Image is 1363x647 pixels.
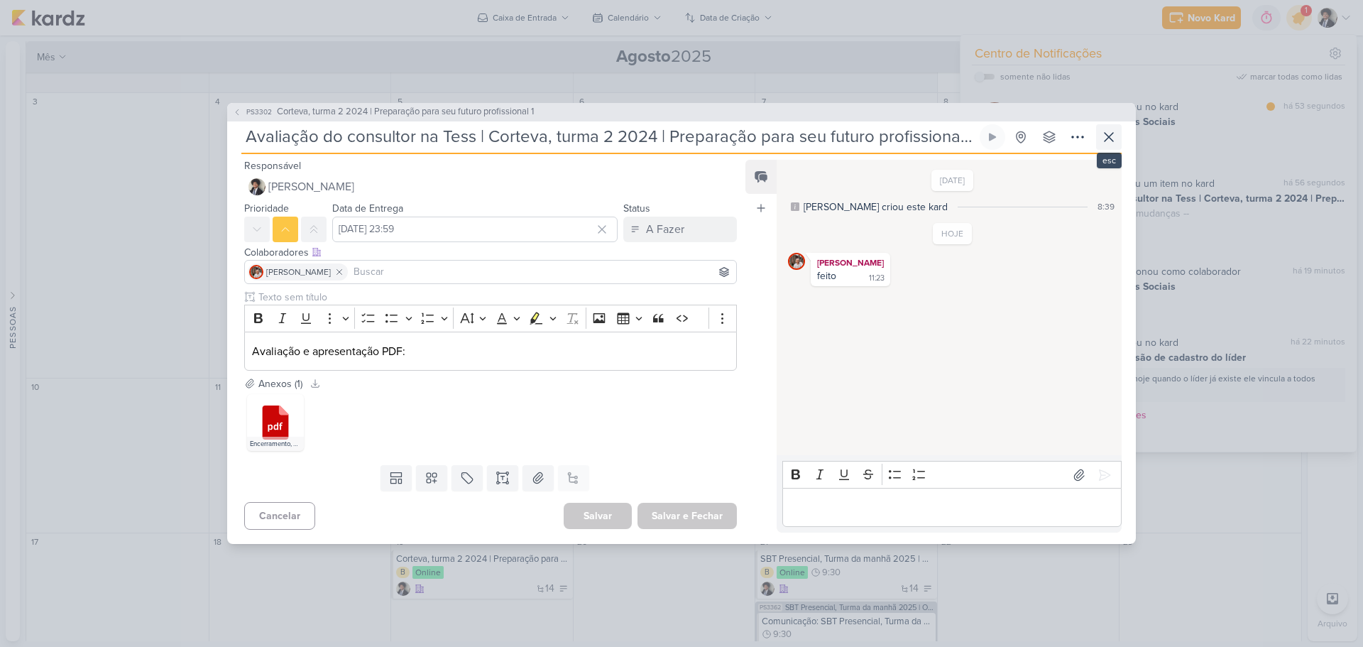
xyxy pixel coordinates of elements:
span: [PERSON_NAME] [268,178,354,195]
div: 8:39 [1097,200,1115,213]
p: Avaliação e apresentação PDF: [252,343,729,360]
label: Status [623,202,650,214]
span: Corteva, turma 2 2024 | Preparação para seu futuro profissional 1 [277,105,534,119]
button: Cancelar [244,502,315,530]
div: Anexos (1) [258,376,302,391]
label: Prioridade [244,202,289,214]
div: Editor toolbar [244,305,737,332]
img: Cezar Giusti [788,253,805,270]
label: Responsável [244,160,301,172]
div: 11:23 [869,273,885,284]
div: [PERSON_NAME] criou este kard [804,200,948,214]
div: [PERSON_NAME] [814,256,887,270]
label: Data de Entrega [332,202,403,214]
img: Pedro Luahn Simões [248,178,266,195]
button: [PERSON_NAME] [244,174,737,200]
div: esc [1097,153,1122,168]
button: PS3302 Corteva, turma 2 2024 | Preparação para seu futuro profissional 1 [233,105,534,119]
div: Colaboradores [244,245,737,260]
div: feito [817,270,836,282]
input: Kard Sem Título [241,124,977,150]
div: Encerramento, parte 1.pdf [247,437,304,451]
input: Select a date [332,217,618,242]
div: Editor toolbar [782,461,1122,489]
div: Editor editing area: main [782,488,1122,527]
input: Texto sem título [256,290,737,305]
span: PS3302 [244,107,274,117]
div: Ligar relógio [987,131,998,143]
div: Editor editing area: main [244,332,737,371]
input: Buscar [351,263,733,281]
span: [PERSON_NAME] [266,266,331,278]
div: A Fazer [646,221,684,238]
button: A Fazer [623,217,737,242]
img: Cezar Giusti [249,265,263,279]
